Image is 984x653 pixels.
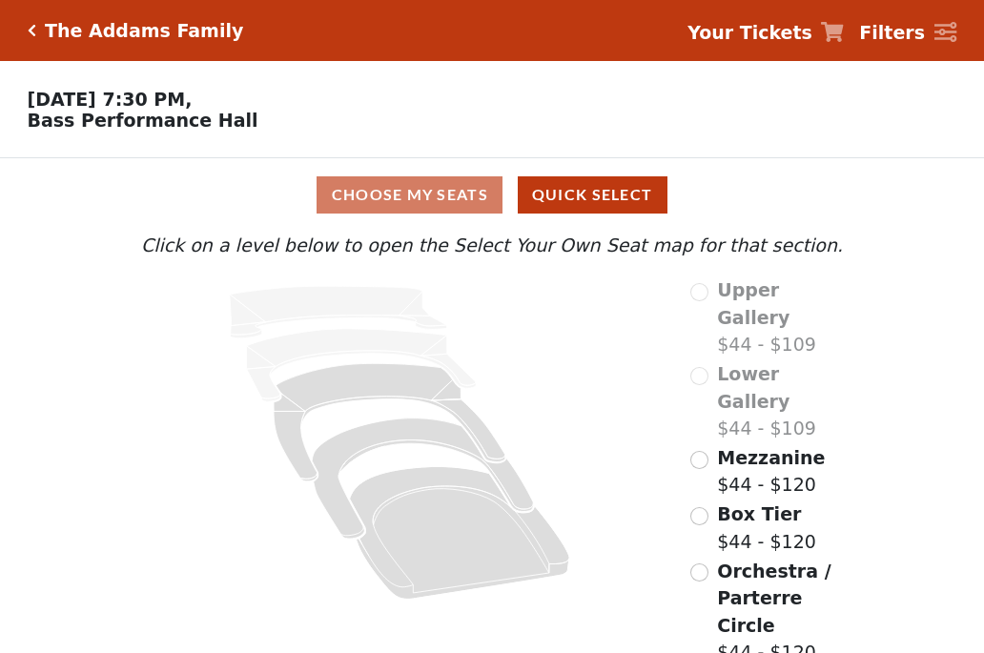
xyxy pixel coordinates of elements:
[136,232,848,259] p: Click on a level below to open the Select Your Own Seat map for that section.
[687,22,812,43] strong: Your Tickets
[717,500,816,555] label: $44 - $120
[717,363,789,412] span: Lower Gallery
[518,176,667,214] button: Quick Select
[350,467,570,600] path: Orchestra / Parterre Circle - Seats Available: 122
[717,444,825,499] label: $44 - $120
[717,561,830,636] span: Orchestra / Parterre Circle
[859,19,956,47] a: Filters
[717,279,789,328] span: Upper Gallery
[717,503,801,524] span: Box Tier
[687,19,844,47] a: Your Tickets
[247,329,477,401] path: Lower Gallery - Seats Available: 0
[230,286,447,338] path: Upper Gallery - Seats Available: 0
[45,20,243,42] h5: The Addams Family
[717,447,825,468] span: Mezzanine
[717,276,848,358] label: $44 - $109
[859,22,925,43] strong: Filters
[28,24,36,37] a: Click here to go back to filters
[717,360,848,442] label: $44 - $109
